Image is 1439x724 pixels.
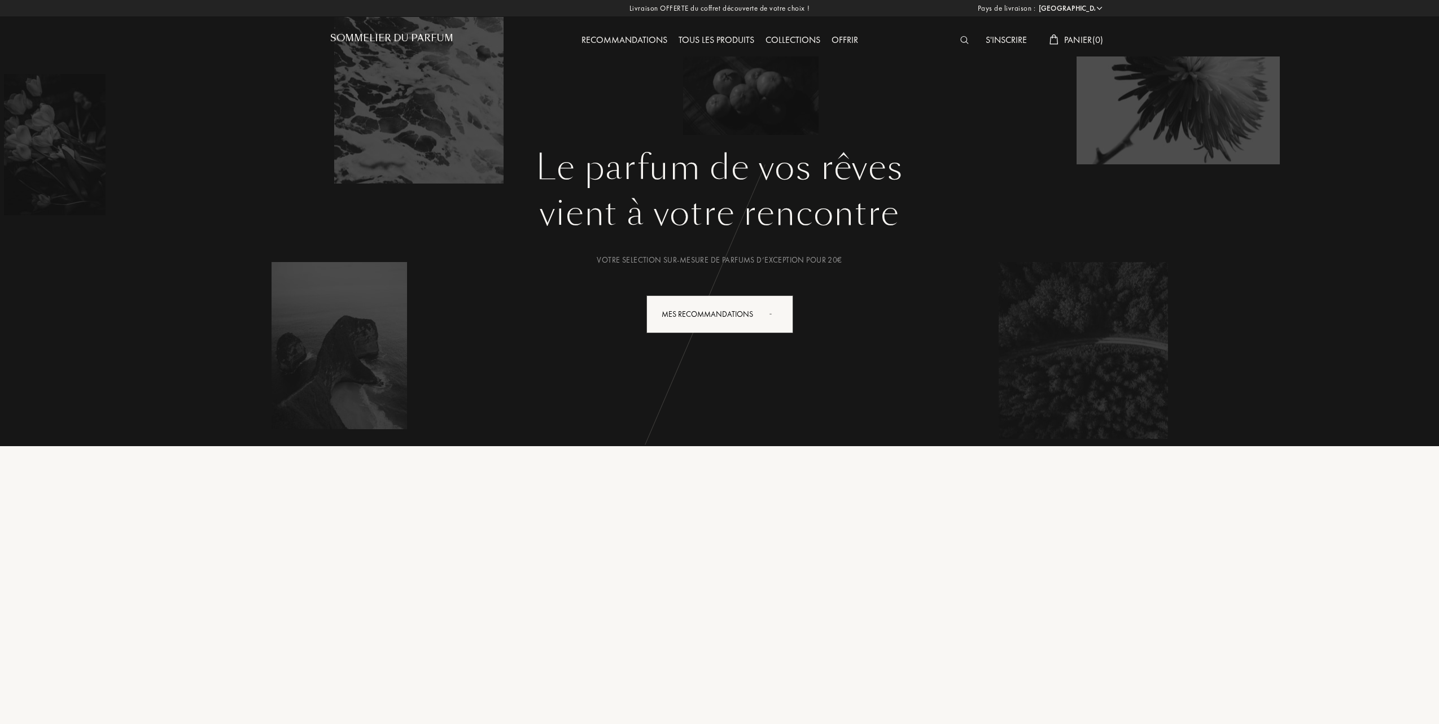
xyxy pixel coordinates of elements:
div: Collections [760,33,826,48]
div: Tous les produits [673,33,760,48]
img: cart_white.svg [1049,34,1059,45]
div: animation [766,302,788,325]
a: Offrir [826,34,864,46]
a: Collections [760,34,826,46]
div: S'inscrire [980,33,1033,48]
h1: Sommelier du Parfum [330,33,453,43]
span: Panier ( 0 ) [1064,34,1104,46]
span: Pays de livraison : [978,3,1036,14]
img: search_icn_white.svg [960,36,969,44]
a: Recommandations [576,34,673,46]
div: Recommandations [576,33,673,48]
a: S'inscrire [980,34,1033,46]
h1: Le parfum de vos rêves [339,147,1101,188]
a: Mes Recommandationsanimation [638,295,802,333]
div: vient à votre rencontre [339,188,1101,239]
a: Tous les produits [673,34,760,46]
div: Votre selection sur-mesure de parfums d’exception pour 20€ [339,254,1101,266]
img: arrow_w.png [1095,4,1104,12]
a: Sommelier du Parfum [330,33,453,48]
div: Mes Recommandations [646,295,793,333]
div: Offrir [826,33,864,48]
